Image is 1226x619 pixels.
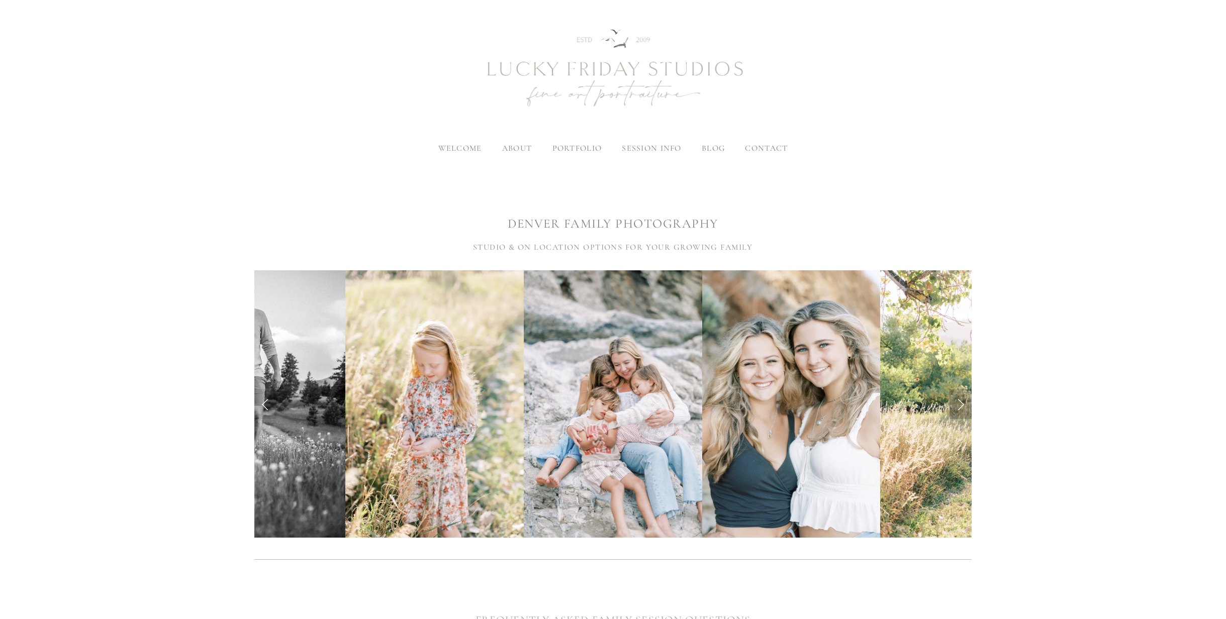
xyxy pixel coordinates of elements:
[622,143,681,153] label: session info
[254,241,972,253] h3: STUDIO & ON LOCATION OPTIONS FOR YOUR GROWING FAMILY
[502,143,532,153] label: about
[702,270,881,538] img: sisters-portrait-outdoor.jpg
[702,143,725,153] a: blog
[524,270,702,538] img: mom-with-kids4x6.jpg
[254,215,972,233] h1: DENVER FAMILY PHOTOGRAPHY
[438,143,482,153] a: welcome
[950,389,972,419] a: Next Slide
[345,270,524,538] img: little-girl-in-tall-grass.jpg
[552,143,602,153] label: portfolio
[745,143,788,153] a: contact
[254,389,276,419] a: Previous Slide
